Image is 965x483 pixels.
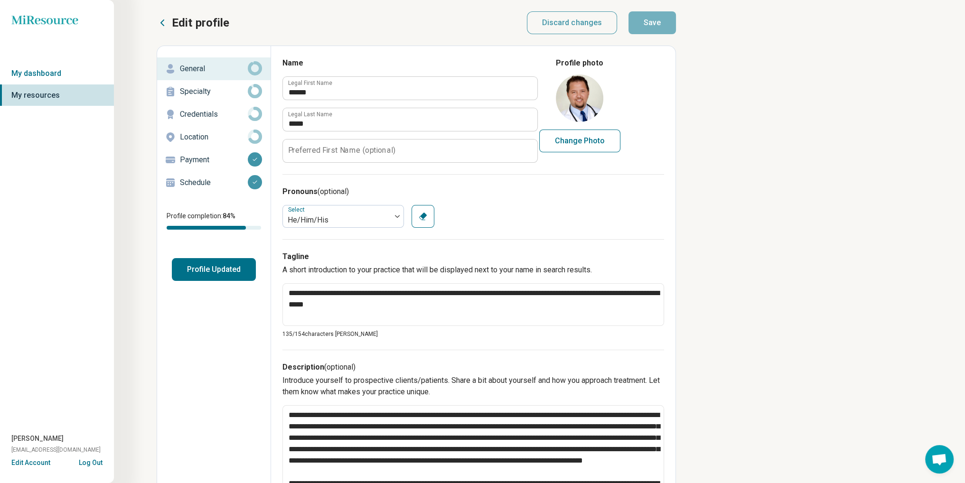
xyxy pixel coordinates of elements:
[157,103,271,126] a: Credentials
[282,186,664,197] h3: Pronouns
[223,212,235,220] span: 84 %
[282,375,664,398] p: Introduce yourself to prospective clients/patients. Share a bit about yourself and how you approa...
[11,434,64,444] span: [PERSON_NAME]
[157,15,229,30] button: Edit profile
[180,154,248,166] p: Payment
[167,226,261,230] div: Profile completion
[282,57,537,69] h3: Name
[556,74,603,122] img: avatar image
[172,15,229,30] p: Edit profile
[288,80,332,86] label: Legal First Name
[288,214,386,226] div: He/Him/His
[180,86,248,97] p: Specialty
[157,80,271,103] a: Specialty
[180,131,248,143] p: Location
[282,330,664,338] p: 135/ 154 characters [PERSON_NAME]
[282,264,664,276] p: A short introduction to your practice that will be displayed next to your name in search results.
[539,130,620,152] button: Change Photo
[11,446,101,454] span: [EMAIL_ADDRESS][DOMAIN_NAME]
[527,11,618,34] button: Discard changes
[288,206,307,213] label: Select
[157,171,271,194] a: Schedule
[180,109,248,120] p: Credentials
[282,251,664,262] h3: Tagline
[11,458,50,468] button: Edit Account
[628,11,676,34] button: Save
[79,458,103,465] button: Log Out
[157,57,271,80] a: General
[180,177,248,188] p: Schedule
[288,111,332,117] label: Legal Last Name
[157,126,271,149] a: Location
[157,205,271,235] div: Profile completion:
[324,362,356,372] span: (optional)
[288,147,395,154] label: Preferred First Name (optional)
[172,258,256,281] button: Profile Updated
[180,63,248,74] p: General
[157,149,271,171] a: Payment
[282,362,664,373] h3: Description
[318,187,349,196] span: (optional)
[925,445,954,474] div: Open chat
[556,57,603,69] legend: Profile photo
